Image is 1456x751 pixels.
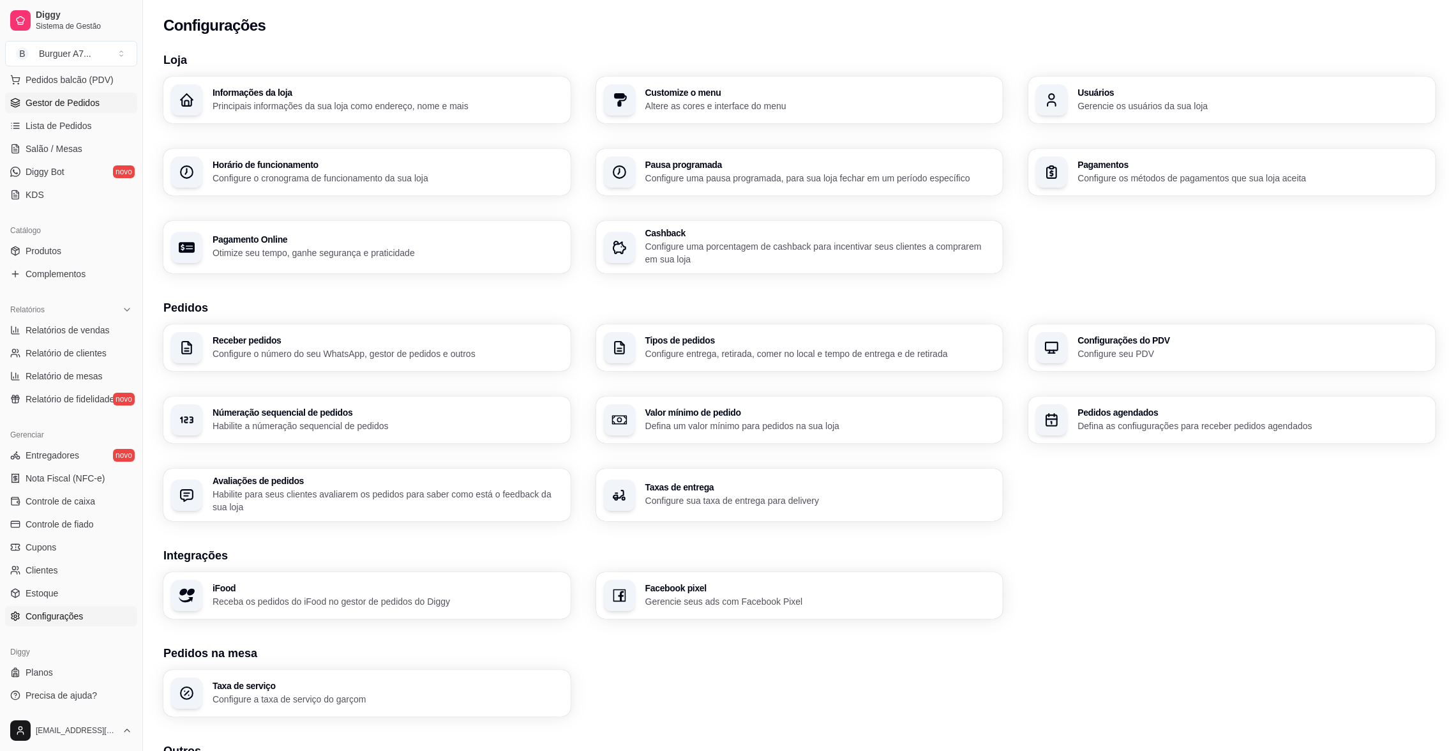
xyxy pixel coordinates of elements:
[5,425,137,445] div: Gerenciar
[213,247,563,259] p: Otimize seu tempo, ganhe segurança e praticidade
[5,583,137,603] a: Estoque
[645,172,996,185] p: Configure uma pausa programada, para sua loja fechar em um período específico
[1077,172,1428,185] p: Configure os métodos de pagamentos que sua loja aceita
[163,397,571,443] button: Númeração sequencial de pedidosHabilite a númeração sequencial de pedidos
[26,541,56,554] span: Cupons
[213,100,563,112] p: Principais informações da sua loja como endereço, nome e mais
[5,139,137,159] a: Salão / Mesas
[5,41,137,66] button: Select a team
[5,70,137,90] button: Pedidos balcão (PDV)
[5,560,137,580] a: Clientes
[645,336,996,345] h3: Tipos de pedidos
[645,88,996,97] h3: Customize o menu
[1028,397,1436,443] button: Pedidos agendadosDefina as confiugurações para receber pedidos agendados
[26,370,103,383] span: Relatório de mesas
[26,165,64,178] span: Diggy Bot
[596,221,1003,273] button: CashbackConfigure uma porcentagem de cashback para incentivar seus clientes a comprarem em sua loja
[26,268,86,280] span: Complementos
[163,149,571,195] button: Horário de funcionamentoConfigure o cronograma de funcionamento da sua loja
[213,681,563,690] h3: Taxa de serviço
[596,469,1003,521] button: Taxas de entregaConfigure sua taxa de entrega para delivery
[213,408,563,417] h3: Númeração sequencial de pedidos
[163,469,571,521] button: Avaliações de pedidosHabilite para seus clientes avaliarem os pedidos para saber como está o feed...
[5,514,137,535] a: Controle de fiado
[163,324,571,371] button: Receber pedidosConfigure o número do seu WhatsApp, gestor de pedidos e outros
[26,689,97,702] span: Precisa de ajuda?
[26,393,114,406] span: Relatório de fidelidade
[645,100,996,112] p: Altere as cores e interface do menu
[1077,160,1428,169] h3: Pagamentos
[26,518,94,531] span: Controle de fiado
[163,572,571,619] button: iFoodReceba os pedidos do iFood no gestor de pedidos do Diggy
[5,537,137,558] a: Cupons
[5,366,137,386] a: Relatório de mesas
[26,96,100,109] span: Gestor de Pedidos
[26,564,58,577] span: Clientes
[163,299,1436,317] h3: Pedidos
[26,449,79,462] span: Entregadores
[1028,324,1436,371] button: Configurações do PDVConfigure seu PDV
[26,495,95,508] span: Controle de caixa
[163,221,571,273] button: Pagamento OnlineOtimize seu tempo, ganhe segurança e praticidade
[16,47,29,60] span: B
[213,172,563,185] p: Configure o cronograma de funcionamento da sua loja
[645,584,996,593] h3: Facebook pixel
[5,685,137,706] a: Precisa de ajuda?
[5,162,137,182] a: Diggy Botnovo
[1077,347,1428,360] p: Configure seu PDV
[5,389,137,409] a: Relatório de fidelidadenovo
[645,408,996,417] h3: Valor mínimo de pedido
[645,595,996,608] p: Gerencie seus ads com Facebook Pixel
[645,494,996,507] p: Configure sua taxa de entrega para delivery
[36,21,132,31] span: Sistema de Gestão
[1028,149,1436,195] button: PagamentosConfigure os métodos de pagamentos que sua loja aceita
[163,670,571,717] button: Taxa de serviçoConfigure a taxa de serviço do garçom
[163,15,266,36] h2: Configurações
[213,336,563,345] h3: Receber pedidos
[213,88,563,97] h3: Informações da loja
[26,73,114,86] span: Pedidos balcão (PDV)
[1077,100,1428,112] p: Gerencie os usuários da sua loja
[213,476,563,485] h3: Avaliações de pedidos
[5,343,137,363] a: Relatório de clientes
[163,51,1436,69] h3: Loja
[26,666,53,679] span: Planos
[163,547,1436,565] h3: Integrações
[645,160,996,169] h3: Pausa programada
[5,5,137,36] a: DiggySistema de Gestão
[645,420,996,432] p: Defina um valor mínimo para pedidos na sua loja
[5,606,137,626] a: Configurações
[39,47,91,60] div: Burguer A7 ...
[5,320,137,340] a: Relatórios de vendas
[5,662,137,683] a: Planos
[645,483,996,492] h3: Taxas de entrega
[5,220,137,241] div: Catálogo
[26,245,61,257] span: Produtos
[645,240,996,266] p: Configure uma porcentagem de cashback para incentivar seus clientes a comprarem em sua loja
[26,188,44,201] span: KDS
[26,347,107,360] span: Relatório de clientes
[36,10,132,21] span: Diggy
[26,472,105,485] span: Nota Fiscal (NFC-e)
[213,347,563,360] p: Configure o número do seu WhatsApp, gestor de pedidos e outros
[5,642,137,662] div: Diggy
[5,264,137,284] a: Complementos
[5,116,137,136] a: Lista de Pedidos
[213,693,563,706] p: Configure a taxa de serviço do garçom
[596,77,1003,123] button: Customize o menuAltere as cores e interface do menu
[5,491,137,512] a: Controle de caixa
[596,397,1003,443] button: Valor mínimo de pedidoDefina um valor mínimo para pedidos na sua loja
[213,160,563,169] h3: Horário de funcionamento
[213,488,563,513] p: Habilite para seus clientes avaliarem os pedidos para saber como está o feedback da sua loja
[163,77,571,123] button: Informações da lojaPrincipais informações da sua loja como endereço, nome e mais
[5,468,137,489] a: Nota Fiscal (NFC-e)
[1077,336,1428,345] h3: Configurações do PDV
[5,715,137,746] button: [EMAIL_ADDRESS][DOMAIN_NAME]
[1077,88,1428,97] h3: Usuários
[1077,408,1428,417] h3: Pedidos agendados
[645,229,996,238] h3: Cashback
[163,644,1436,662] h3: Pedidos na mesa
[36,725,117,736] span: [EMAIL_ADDRESS][DOMAIN_NAME]
[645,347,996,360] p: Configure entrega, retirada, comer no local e tempo de entrega e de retirada
[596,149,1003,195] button: Pausa programadaConfigure uma pausa programada, para sua loja fechar em um período específico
